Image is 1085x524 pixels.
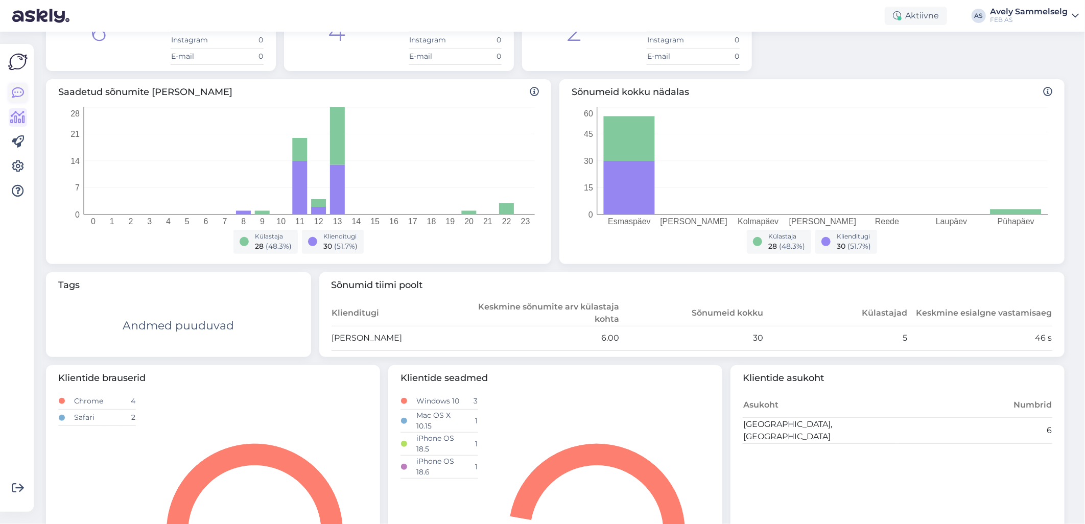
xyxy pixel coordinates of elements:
th: Asukoht [743,393,898,418]
tspan: 60 [584,109,593,117]
td: E-mail [647,48,693,64]
div: AS [972,9,986,23]
tspan: 0 [91,217,96,226]
span: ( 48.3 %) [266,242,292,251]
tspan: 15 [584,183,593,192]
div: Aktiivne [885,7,947,25]
tspan: 18 [427,217,436,226]
td: 0 [217,32,264,48]
tspan: Esmaspäev [608,217,651,226]
td: 5 [764,326,908,350]
tspan: 2 [129,217,133,226]
div: Külastaja [768,232,805,241]
td: 0 [217,48,264,64]
span: 30 [837,242,845,251]
tspan: 19 [446,217,455,226]
tspan: [PERSON_NAME] [789,217,857,226]
th: Keskmine sõnumite arv külastaja kohta [476,300,620,326]
tspan: 9 [260,217,265,226]
td: iPhone OS 18.5 [416,433,462,456]
td: E-mail [171,48,217,64]
td: 30 [620,326,764,350]
td: 0 [693,48,740,64]
tspan: 1 [110,217,114,226]
tspan: 17 [408,217,417,226]
tspan: 8 [241,217,246,226]
span: Klientide brauserid [58,371,368,385]
td: 6 [898,418,1052,444]
span: 28 [768,242,777,251]
td: Mac OS X 10.15 [416,410,462,433]
td: 6.00 [476,326,620,350]
img: Askly Logo [8,52,28,72]
tspan: 28 [70,109,80,117]
td: 0 [455,32,502,48]
tspan: 12 [314,217,323,226]
div: 4 [328,12,345,52]
th: Keskmine esialgne vastamisaeg [908,300,1052,326]
tspan: 14 [70,156,80,165]
span: Klientide seadmed [400,371,710,385]
tspan: 10 [276,217,286,226]
td: 46 s [908,326,1052,350]
td: 3 [463,393,478,410]
div: 2 [567,12,582,52]
tspan: 11 [295,217,304,226]
div: Andmed puuduvad [123,317,234,334]
tspan: 45 [584,130,593,138]
tspan: [PERSON_NAME] [660,217,727,226]
span: Saadetud sõnumite [PERSON_NAME] [58,85,539,99]
tspan: 6 [204,217,208,226]
tspan: 21 [483,217,492,226]
th: Külastajad [764,300,908,326]
span: Klientide asukoht [743,371,1052,385]
td: [GEOGRAPHIC_DATA], [GEOGRAPHIC_DATA] [743,418,898,444]
a: Avely SammelselgFEB AS [990,8,1079,24]
tspan: Reede [875,217,899,226]
span: ( 48.3 %) [779,242,805,251]
td: 4 [121,393,136,410]
td: 1 [463,433,478,456]
td: Safari [74,410,120,426]
th: Sõnumeid kokku [620,300,764,326]
td: Windows 10 [416,393,462,410]
td: 2 [121,410,136,426]
th: Numbrid [898,393,1052,418]
span: 30 [323,242,332,251]
td: iPhone OS 18.6 [416,456,462,479]
div: Klienditugi [837,232,871,241]
td: Instagram [647,32,693,48]
span: 28 [255,242,264,251]
tspan: Pühapäev [998,217,1034,226]
tspan: 21 [70,130,80,138]
tspan: 13 [333,217,342,226]
span: ( 51.7 %) [847,242,871,251]
span: Sõnumid tiimi poolt [332,278,1053,292]
span: ( 51.7 %) [334,242,358,251]
tspan: 22 [502,217,511,226]
tspan: 14 [352,217,361,226]
tspan: Laupäev [936,217,967,226]
tspan: 16 [389,217,398,226]
td: Instagram [409,32,455,48]
tspan: 4 [166,217,171,226]
tspan: 5 [185,217,190,226]
span: Tags [58,278,299,292]
tspan: 20 [464,217,474,226]
tspan: 3 [147,217,152,226]
td: [PERSON_NAME] [332,326,476,350]
tspan: Kolmapäev [738,217,779,226]
td: 1 [463,456,478,479]
span: Sõnumeid kokku nädalas [572,85,1052,99]
td: 1 [463,410,478,433]
div: Külastaja [255,232,292,241]
div: FEB AS [990,16,1068,24]
td: 0 [693,32,740,48]
div: Klienditugi [323,232,358,241]
tspan: 15 [370,217,380,226]
tspan: 0 [75,210,80,219]
tspan: 7 [222,217,227,226]
tspan: 0 [588,210,593,219]
div: Avely Sammelselg [990,8,1068,16]
div: 6 [90,12,106,52]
